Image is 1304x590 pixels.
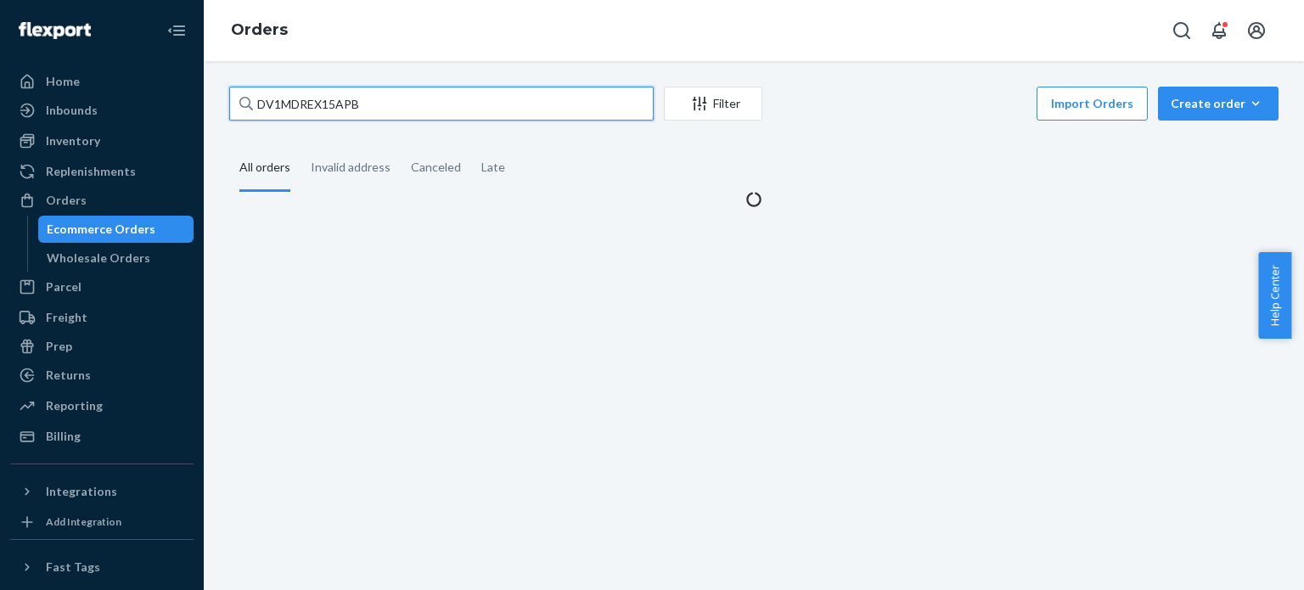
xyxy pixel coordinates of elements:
[160,14,194,48] button: Close Navigation
[1171,95,1266,112] div: Create order
[10,187,194,214] a: Orders
[664,87,762,121] button: Filter
[10,158,194,185] a: Replenishments
[10,273,194,301] a: Parcel
[311,145,391,189] div: Invalid address
[10,97,194,124] a: Inbounds
[46,367,91,384] div: Returns
[229,87,654,121] input: Search orders
[46,163,136,180] div: Replenishments
[10,304,194,331] a: Freight
[46,102,98,119] div: Inbounds
[1258,252,1291,339] button: Help Center
[1239,14,1273,48] button: Open account menu
[10,127,194,155] a: Inventory
[411,145,461,189] div: Canceled
[10,423,194,450] a: Billing
[46,192,87,209] div: Orders
[217,6,301,55] ol: breadcrumbs
[38,244,194,272] a: Wholesale Orders
[46,397,103,414] div: Reporting
[10,553,194,581] button: Fast Tags
[46,559,100,576] div: Fast Tags
[10,362,194,389] a: Returns
[239,145,290,192] div: All orders
[665,95,762,112] div: Filter
[46,514,121,529] div: Add Integration
[481,145,505,189] div: Late
[46,483,117,500] div: Integrations
[46,278,81,295] div: Parcel
[10,68,194,95] a: Home
[1165,14,1199,48] button: Open Search Box
[231,20,288,39] a: Orders
[1037,87,1148,121] button: Import Orders
[19,22,91,39] img: Flexport logo
[47,250,150,267] div: Wholesale Orders
[10,392,194,419] a: Reporting
[10,512,194,532] a: Add Integration
[1158,87,1279,121] button: Create order
[46,132,100,149] div: Inventory
[10,478,194,505] button: Integrations
[46,73,80,90] div: Home
[46,338,72,355] div: Prep
[46,309,87,326] div: Freight
[10,333,194,360] a: Prep
[1202,14,1236,48] button: Open notifications
[38,216,194,243] a: Ecommerce Orders
[47,221,155,238] div: Ecommerce Orders
[46,428,81,445] div: Billing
